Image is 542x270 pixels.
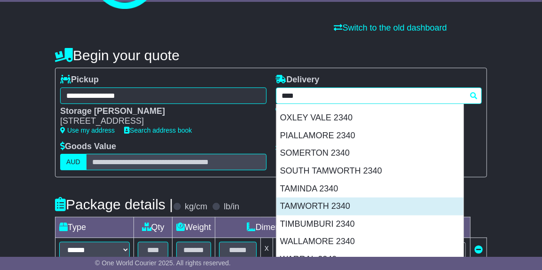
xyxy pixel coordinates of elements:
[276,109,463,127] div: OXLEY VALE 2340
[95,259,231,267] span: © One World Courier 2025. All rights reserved.
[276,198,463,215] div: TAMWORTH 2340
[224,202,239,212] label: lb/in
[334,23,447,32] a: Switch to the old dashboard
[276,75,320,85] label: Delivery
[276,180,463,198] div: TAMINDA 2340
[60,142,116,152] label: Goods Value
[276,144,463,162] div: SOMERTON 2340
[276,162,463,180] div: SOUTH TAMWORTH 2340
[215,217,376,238] td: Dimensions (L x W x H)
[55,197,173,212] h4: Package details |
[173,217,215,238] td: Weight
[124,127,192,134] a: Search address book
[276,251,463,269] div: WARRAL 2340
[55,48,487,63] h4: Begin your quote
[60,116,257,127] div: [STREET_ADDRESS]
[60,106,257,117] div: Storage [PERSON_NAME]
[60,154,86,170] label: AUD
[134,217,173,238] td: Qty
[55,217,134,238] td: Type
[60,75,99,85] label: Pickup
[60,127,115,134] a: Use my address
[276,215,463,233] div: TIMBUMBURI 2340
[276,233,463,251] div: WALLAMORE 2340
[185,202,207,212] label: kg/cm
[260,238,273,262] td: x
[474,245,483,254] a: Remove this item
[276,127,463,145] div: PIALLAMORE 2340
[276,87,482,104] typeahead: Please provide city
